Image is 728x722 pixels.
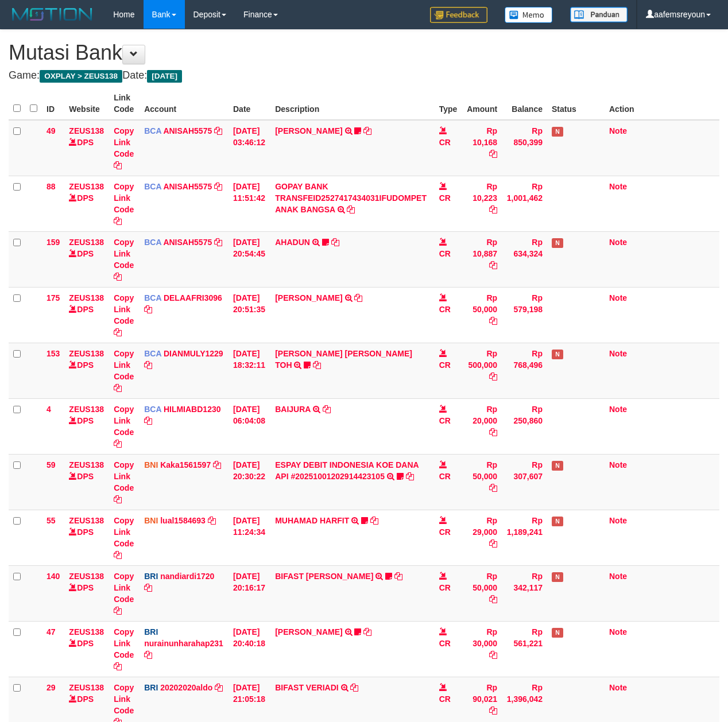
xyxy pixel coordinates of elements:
[163,182,212,191] a: ANISAH5575
[47,349,60,358] span: 153
[502,454,547,510] td: Rp 307,607
[229,343,270,398] td: [DATE] 18:32:11
[435,87,462,120] th: Type
[69,238,104,247] a: ZEUS138
[229,454,270,510] td: [DATE] 20:30:22
[69,126,104,135] a: ZEUS138
[9,41,719,64] h1: Mutasi Bank
[47,405,51,414] span: 4
[609,293,627,302] a: Note
[163,126,212,135] a: ANISAH5575
[64,621,109,677] td: DPS
[229,398,270,454] td: [DATE] 06:04:08
[502,176,547,231] td: Rp 1,001,462
[160,516,206,525] a: lual1584693
[229,87,270,120] th: Date
[275,293,342,302] a: [PERSON_NAME]
[439,360,451,370] span: CR
[229,510,270,565] td: [DATE] 11:24:34
[439,193,451,203] span: CR
[609,405,627,414] a: Note
[462,343,502,398] td: Rp 500,000
[164,293,222,302] a: DELAAFRI3096
[439,583,451,592] span: CR
[114,182,134,226] a: Copy Link Code
[229,120,270,176] td: [DATE] 03:46:12
[47,572,60,581] span: 140
[114,238,134,281] a: Copy Link Code
[64,87,109,120] th: Website
[160,460,211,469] a: Kaka1561597
[9,6,96,23] img: MOTION_logo.png
[502,120,547,176] td: Rp 850,399
[552,238,563,248] span: Has Note
[502,287,547,343] td: Rp 579,198
[144,627,158,636] span: BRI
[275,627,342,636] a: [PERSON_NAME]
[229,176,270,231] td: [DATE] 11:51:42
[502,398,547,454] td: Rp 250,860
[47,460,56,469] span: 59
[552,127,563,137] span: Has Note
[64,231,109,287] td: DPS
[609,126,627,135] a: Note
[462,454,502,510] td: Rp 50,000
[502,621,547,677] td: Rp 561,221
[64,120,109,176] td: DPS
[439,138,451,147] span: CR
[609,349,627,358] a: Note
[164,405,221,414] a: HILMIABD1230
[114,405,134,448] a: Copy Link Code
[462,231,502,287] td: Rp 10,887
[69,516,104,525] a: ZEUS138
[164,349,223,358] a: DIANMULY1229
[609,683,627,692] a: Note
[114,516,134,560] a: Copy Link Code
[502,510,547,565] td: Rp 1,189,241
[462,565,502,621] td: Rp 50,000
[160,572,214,581] a: nandiardi1720
[462,398,502,454] td: Rp 20,000
[64,565,109,621] td: DPS
[47,683,56,692] span: 29
[462,176,502,231] td: Rp 10,223
[69,572,104,581] a: ZEUS138
[609,572,627,581] a: Note
[144,126,161,135] span: BCA
[144,572,158,581] span: BRI
[69,293,104,302] a: ZEUS138
[505,7,553,23] img: Button%20Memo.svg
[609,516,627,525] a: Note
[275,405,311,414] a: BAIJURA
[64,510,109,565] td: DPS
[275,683,338,692] a: BIFAST VERIADI
[552,517,563,526] span: Has Note
[609,182,627,191] a: Note
[229,621,270,677] td: [DATE] 20:40:18
[439,416,451,425] span: CR
[462,87,502,120] th: Amount
[47,293,60,302] span: 175
[462,621,502,677] td: Rp 30,000
[47,627,56,636] span: 47
[144,683,158,692] span: BRI
[64,398,109,454] td: DPS
[69,460,104,469] a: ZEUS138
[270,87,434,120] th: Description
[47,516,56,525] span: 55
[114,572,134,615] a: Copy Link Code
[439,639,451,648] span: CR
[502,343,547,398] td: Rp 768,496
[9,70,719,81] h4: Game: Date:
[462,287,502,343] td: Rp 50,000
[163,238,212,247] a: ANISAH5575
[275,572,373,581] a: BIFAST [PERSON_NAME]
[439,305,451,314] span: CR
[64,176,109,231] td: DPS
[605,87,719,120] th: Action
[229,565,270,621] td: [DATE] 20:16:17
[609,460,627,469] a: Note
[47,238,60,247] span: 159
[64,454,109,510] td: DPS
[609,627,627,636] a: Note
